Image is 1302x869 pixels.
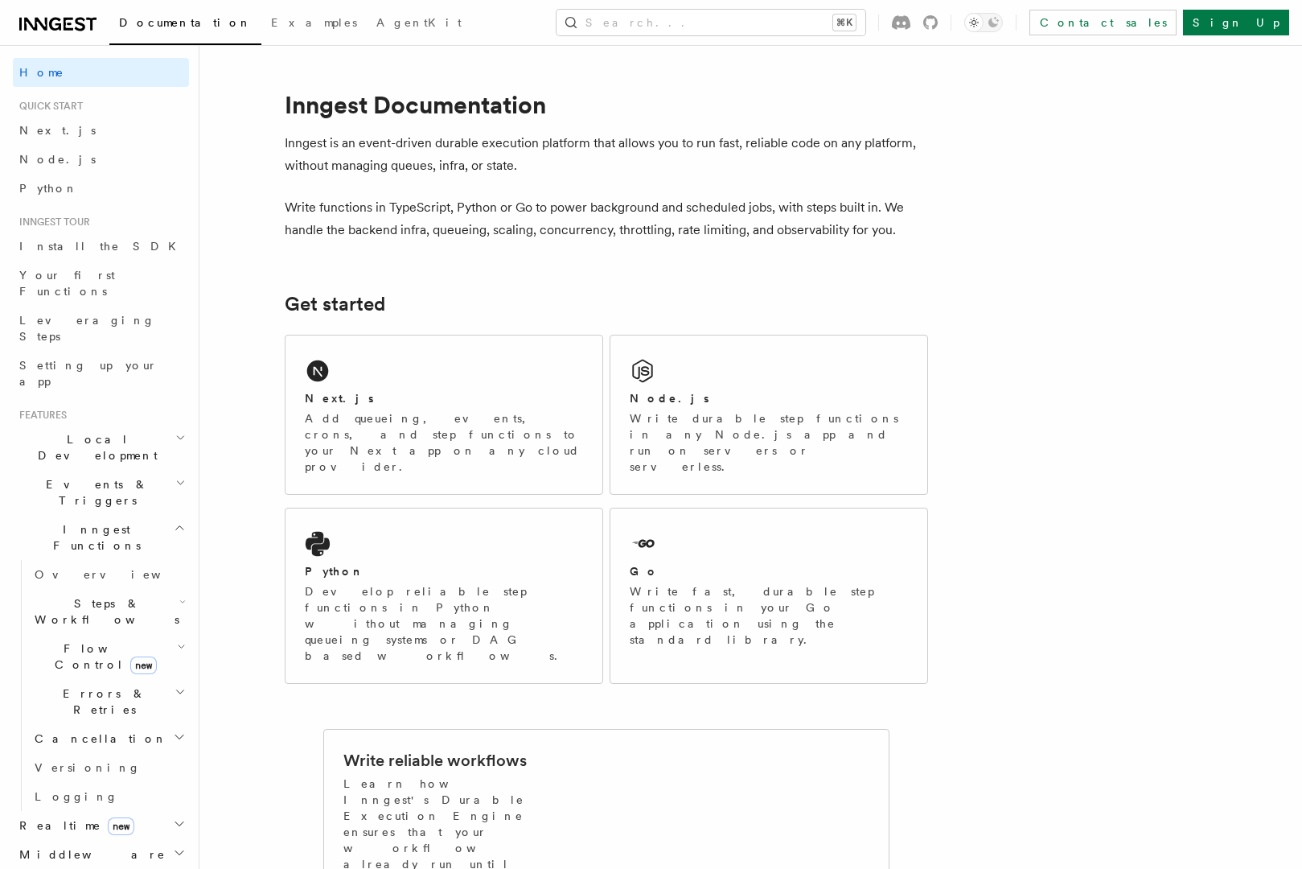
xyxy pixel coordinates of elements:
span: Quick start [13,100,83,113]
span: Install the SDK [19,240,186,253]
button: Cancellation [28,724,189,753]
h1: Inngest Documentation [285,90,928,119]
a: PythonDevelop reliable step functions in Python without managing queueing systems or DAG based wo... [285,508,603,684]
a: Next.jsAdd queueing, events, crons, and step functions to your Next app on any cloud provider. [285,335,603,495]
span: Python [19,182,78,195]
button: Realtimenew [13,811,189,840]
h2: Python [305,563,364,579]
span: Flow Control [28,640,177,673]
p: Inngest is an event-driven durable execution platform that allows you to run fast, reliable code ... [285,132,928,177]
button: Toggle dark mode [964,13,1003,32]
span: Inngest tour [13,216,90,229]
span: Cancellation [28,731,167,747]
a: Next.js [13,116,189,145]
span: Examples [271,16,357,29]
a: Node.jsWrite durable step functions in any Node.js app and run on servers or serverless. [610,335,928,495]
span: Inngest Functions [13,521,174,554]
span: Home [19,64,64,80]
p: Develop reliable step functions in Python without managing queueing systems or DAG based workflows. [305,583,583,664]
p: Write functions in TypeScript, Python or Go to power background and scheduled jobs, with steps bu... [285,196,928,241]
span: Steps & Workflows [28,595,179,628]
button: Events & Triggers [13,470,189,515]
p: Add queueing, events, crons, and step functions to your Next app on any cloud provider. [305,410,583,475]
h2: Node.js [630,390,709,406]
span: Next.js [19,124,96,137]
a: Documentation [109,5,261,45]
span: Errors & Retries [28,686,175,718]
p: Write durable step functions in any Node.js app and run on servers or serverless. [630,410,908,475]
button: Inngest Functions [13,515,189,560]
a: Get started [285,293,385,315]
span: Realtime [13,818,134,834]
span: Documentation [119,16,252,29]
a: Node.js [13,145,189,174]
span: Overview [35,568,200,581]
span: new [130,657,157,674]
p: Write fast, durable step functions in your Go application using the standard library. [630,583,908,648]
button: Search...⌘K [557,10,865,35]
span: Local Development [13,431,175,463]
a: Overview [28,560,189,589]
a: Setting up your app [13,351,189,396]
span: Middleware [13,846,166,863]
a: Contact sales [1029,10,1177,35]
a: Python [13,174,189,203]
span: new [108,818,134,835]
span: Node.js [19,153,96,166]
h2: Go [630,563,659,579]
a: Logging [28,782,189,811]
span: Setting up your app [19,359,158,388]
span: AgentKit [376,16,462,29]
span: Features [13,409,67,422]
span: Leveraging Steps [19,314,155,343]
span: Versioning [35,761,141,774]
a: Sign Up [1183,10,1289,35]
h2: Write reliable workflows [343,749,527,772]
a: Examples [261,5,367,43]
a: GoWrite fast, durable step functions in your Go application using the standard library. [610,508,928,684]
span: Your first Functions [19,269,115,298]
button: Steps & Workflows [28,589,189,634]
button: Errors & Retries [28,679,189,724]
a: Your first Functions [13,261,189,306]
a: AgentKit [367,5,471,43]
button: Flow Controlnew [28,634,189,679]
a: Install the SDK [13,232,189,261]
span: Events & Triggers [13,476,175,509]
a: Home [13,58,189,87]
h2: Next.js [305,390,374,406]
button: Middleware [13,840,189,869]
button: Local Development [13,425,189,470]
a: Leveraging Steps [13,306,189,351]
a: Versioning [28,753,189,782]
div: Inngest Functions [13,560,189,811]
kbd: ⌘K [833,14,856,31]
span: Logging [35,790,118,803]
